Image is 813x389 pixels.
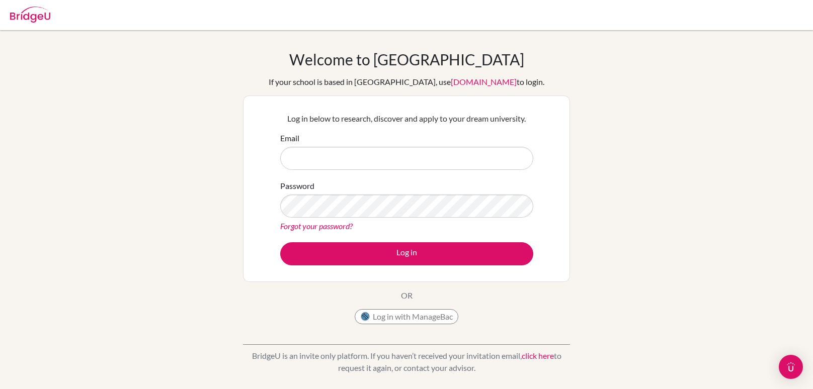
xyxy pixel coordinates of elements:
[779,355,803,379] div: Open Intercom Messenger
[280,180,314,192] label: Password
[280,113,533,125] p: Log in below to research, discover and apply to your dream university.
[401,289,413,302] p: OR
[269,76,544,88] div: If your school is based in [GEOGRAPHIC_DATA], use to login.
[280,221,353,231] a: Forgot your password?
[280,242,533,265] button: Log in
[280,132,299,144] label: Email
[289,50,524,68] h1: Welcome to [GEOGRAPHIC_DATA]
[522,351,554,360] a: click here
[451,77,517,86] a: [DOMAIN_NAME]
[355,309,458,324] button: Log in with ManageBac
[10,7,50,23] img: Bridge-U
[243,350,570,374] p: BridgeU is an invite only platform. If you haven’t received your invitation email, to request it ...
